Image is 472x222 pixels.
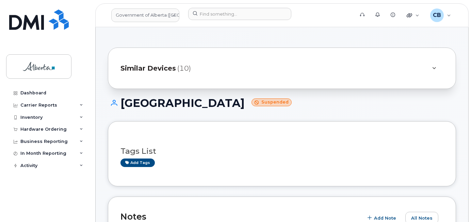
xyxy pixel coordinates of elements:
span: Similar Devices [120,63,176,73]
h2: Notes [120,211,360,222]
span: (10) [177,63,191,73]
h1: [GEOGRAPHIC_DATA] [108,97,456,109]
h3: Tags List [120,147,443,155]
small: Suspended [251,98,292,106]
span: All Notes [411,215,433,221]
span: Add Note [374,215,396,221]
a: Add tags [120,159,155,167]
